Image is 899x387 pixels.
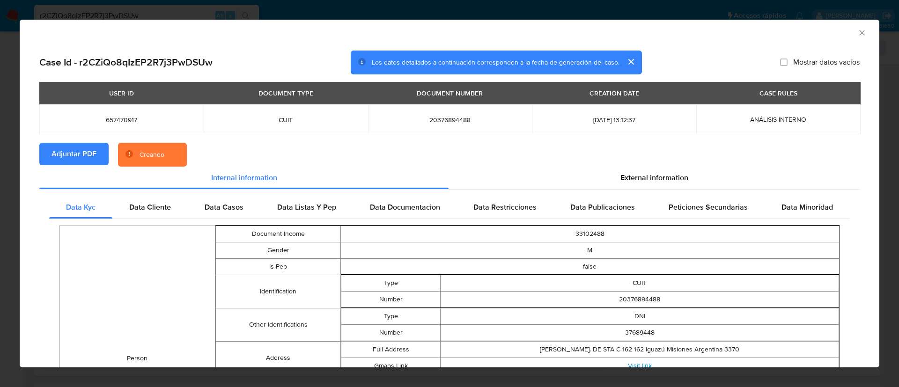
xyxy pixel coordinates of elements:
div: DOCUMENT NUMBER [411,85,488,101]
button: Cerrar ventana [857,28,866,37]
td: DNI [441,308,839,325]
td: Gmaps Link [341,358,441,374]
span: Data Minoridad [781,202,833,212]
span: Internal information [211,172,277,183]
span: Los datos detallados a continuación corresponden a la fecha de generación del caso. [372,58,619,67]
div: CASE RULES [754,85,803,101]
span: Data Cliente [129,202,171,212]
td: Is Pep [216,259,340,275]
span: Data Listas Y Pep [277,202,336,212]
span: 657470917 [51,116,192,124]
td: Address [216,342,340,375]
div: Detailed internal info [49,196,850,219]
span: [DATE] 13:12:37 [543,116,685,124]
span: Adjuntar PDF [52,144,96,164]
span: Peticiones Secundarias [669,202,748,212]
a: Visit link [628,361,652,370]
td: Identification [216,275,340,308]
td: M [340,242,839,259]
span: 20376894488 [379,116,521,124]
td: Document Income [216,226,340,242]
span: Mostrar datos vacíos [793,58,860,67]
td: Type [341,308,441,325]
td: [PERSON_NAME]. DE STA C 162 162 Iguazú Misiones Argentina 3370 [441,342,839,358]
td: 33102488 [340,226,839,242]
div: Creando [140,150,164,160]
td: 37689448 [441,325,839,341]
div: DOCUMENT TYPE [253,85,319,101]
span: Data Kyc [66,202,96,212]
input: Mostrar datos vacíos [780,58,788,66]
td: Number [341,325,441,341]
td: Number [341,292,441,308]
span: Data Publicaciones [570,202,635,212]
td: Other Identifications [216,308,340,342]
td: Full Address [341,342,441,358]
td: Gender [216,242,340,259]
h2: Case Id - r2CZiQo8qIzEP2R7j3PwDSUw [39,56,213,68]
span: Data Restricciones [473,202,537,212]
td: Type [341,275,441,292]
span: ANÁLISIS INTERNO [750,115,806,124]
span: External information [620,172,688,183]
div: closure-recommendation-modal [20,20,879,367]
span: Data Casos [205,202,243,212]
div: CREATION DATE [584,85,645,101]
button: Adjuntar PDF [39,143,109,165]
span: Data Documentacion [370,202,440,212]
td: CUIT [441,275,839,292]
td: 20376894488 [441,292,839,308]
div: Detailed info [39,167,860,189]
span: CUIT [215,116,357,124]
button: cerrar [619,51,642,73]
td: false [340,259,839,275]
div: USER ID [103,85,140,101]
